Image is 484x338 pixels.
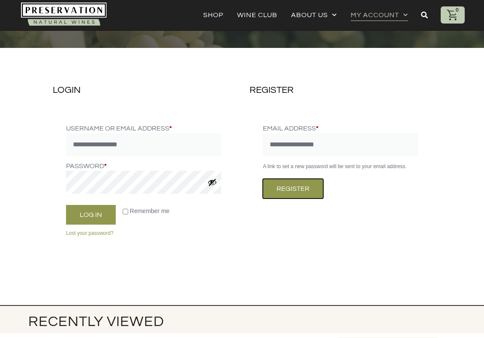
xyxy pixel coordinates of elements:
[66,205,116,225] button: Log in
[207,178,217,187] button: Show password
[203,9,408,21] nav: Menu
[53,85,234,96] h2: Login
[28,314,310,329] h4: Recently Viewed
[351,9,408,21] a: My account
[263,179,323,199] button: Register
[250,85,431,96] h2: Register
[263,124,418,133] label: Email address
[130,208,170,214] span: Remember me
[203,9,223,21] a: Shop
[237,9,277,21] a: Wine Club
[454,6,461,14] div: 0
[66,230,114,236] a: Lost your password?
[263,162,418,171] p: A link to set a new password will be sent to your email address.
[66,124,221,133] label: Username or email address
[123,209,128,214] input: Remember me
[21,3,107,27] img: Natural-organic-biodynamic-wine
[291,9,337,21] a: About Us
[66,161,221,171] label: Password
